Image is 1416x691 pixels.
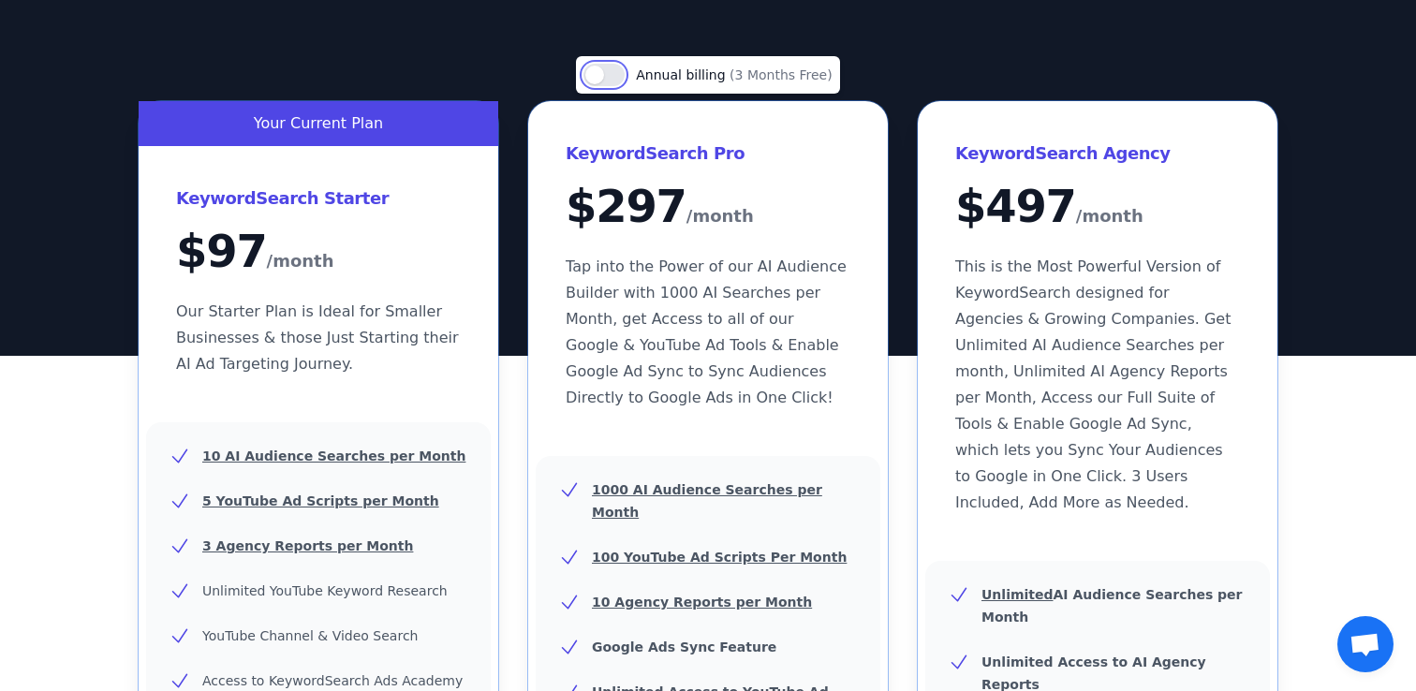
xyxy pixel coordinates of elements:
span: Unlimited YouTube Keyword Research [202,583,448,598]
span: This is the Most Powerful Version of KeywordSearch designed for Agencies & Growing Companies. Get... [955,257,1231,511]
span: /month [686,201,754,231]
b: Google Ads Sync Feature [592,640,776,654]
div: $ 97 [176,228,461,276]
u: 100 YouTube Ad Scripts Per Month [592,550,847,565]
div: $ 497 [955,184,1240,231]
a: Chat öffnen [1337,616,1394,672]
b: AI Audience Searches per Month [981,587,1243,625]
span: Your Current Plan [254,114,383,132]
span: Annual billing [636,67,730,82]
h3: KeywordSearch Agency [955,139,1240,169]
div: $ 297 [566,184,850,231]
span: Our Starter Plan is Ideal for Smaller Businesses & those Just Starting their AI Ad Targeting Jour... [176,302,459,373]
u: Unlimited [981,587,1054,602]
span: /month [267,246,334,276]
span: /month [1076,201,1143,231]
u: 3 Agency Reports per Month [202,538,413,553]
span: YouTube Channel & Video Search [202,628,418,643]
h3: KeywordSearch Pro [566,139,850,169]
u: 10 AI Audience Searches per Month [202,448,465,463]
u: 10 Agency Reports per Month [592,595,812,610]
span: Tap into the Power of our AI Audience Builder with 1000 AI Searches per Month, get Access to all ... [566,257,847,406]
u: 1000 AI Audience Searches per Month [592,482,822,520]
h3: KeywordSearch Starter [176,184,461,213]
span: (3 Months Free) [730,67,833,82]
span: Access to KeywordSearch Ads Academy [202,673,463,688]
u: 5 YouTube Ad Scripts per Month [202,493,439,508]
